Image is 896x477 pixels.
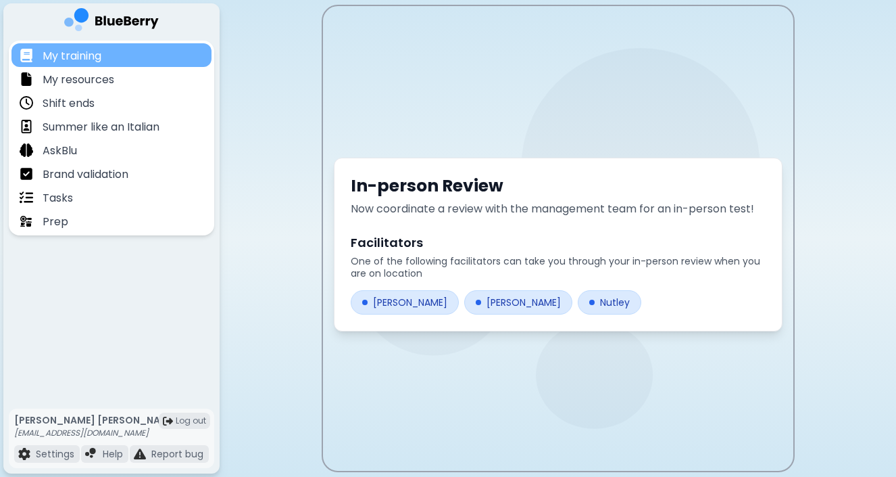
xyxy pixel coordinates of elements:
[36,448,74,460] p: Settings
[43,119,159,135] p: Summer like an Italian
[43,190,73,206] p: Tasks
[351,175,766,197] h1: In-person Review
[163,416,173,426] img: logout
[20,96,33,110] img: file icon
[20,120,33,133] img: file icon
[43,143,77,159] p: AskBlu
[578,290,641,315] div: Nutley
[351,255,766,279] p: One of the following facilitators can take you through your in-person review when you are on loca...
[20,72,33,86] img: file icon
[103,448,123,460] p: Help
[14,428,178,438] p: [EMAIL_ADDRESS][DOMAIN_NAME]
[20,167,33,181] img: file icon
[64,8,159,36] img: company logo
[464,290,572,315] div: [PERSON_NAME]
[351,233,766,252] h2: Facilitators
[43,48,101,64] p: My training
[20,214,33,228] img: file icon
[43,214,68,230] p: Prep
[43,166,128,183] p: Brand validation
[43,72,114,88] p: My resources
[20,49,33,62] img: file icon
[151,448,203,460] p: Report bug
[176,415,206,426] span: Log out
[18,448,30,460] img: file icon
[20,191,33,204] img: file icon
[43,95,95,112] p: Shift ends
[20,143,33,157] img: file icon
[14,414,178,426] p: [PERSON_NAME] [PERSON_NAME]
[85,448,97,460] img: file icon
[351,201,766,217] p: Now coordinate a review with the management team for an in-person test!
[351,290,459,315] div: [PERSON_NAME]
[134,448,146,460] img: file icon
